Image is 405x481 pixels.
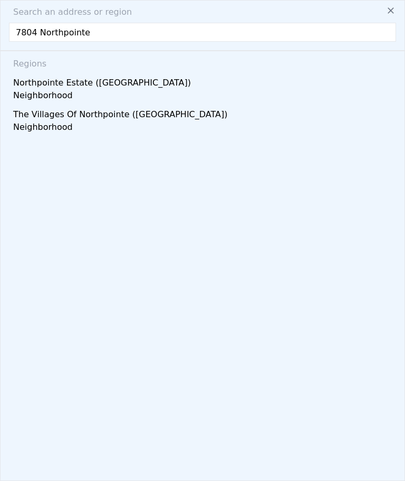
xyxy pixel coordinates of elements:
div: Northpointe Estate ([GEOGRAPHIC_DATA]) [13,72,396,89]
div: Regions [9,51,396,72]
div: Neighborhood [13,89,396,104]
div: Neighborhood [13,121,396,136]
span: Search an address or region [5,6,132,18]
div: The Villages Of Northpointe ([GEOGRAPHIC_DATA]) [13,104,396,121]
